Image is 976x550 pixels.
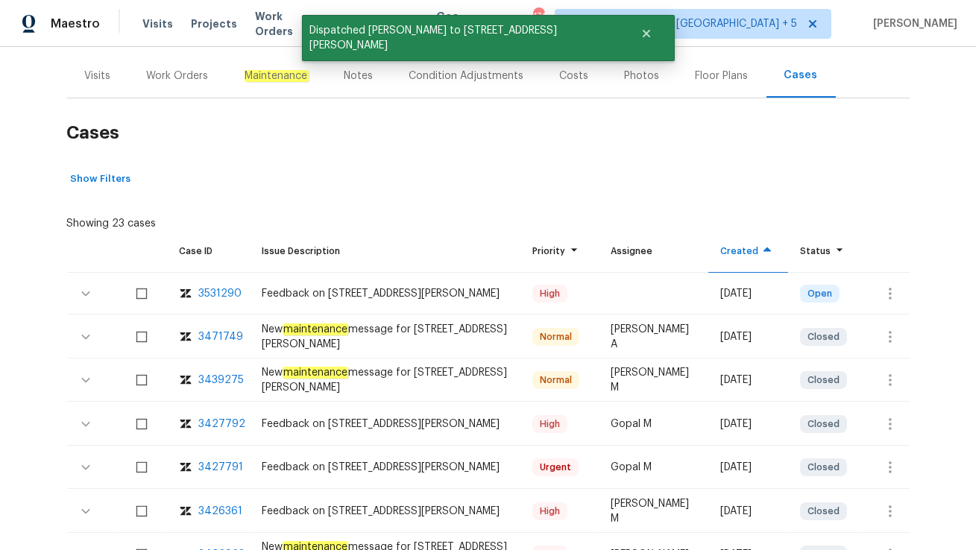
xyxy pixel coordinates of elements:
[67,210,157,231] div: Showing 23 cases
[262,417,509,432] div: Feedback on [STREET_ADDRESS][PERSON_NAME]
[180,329,239,344] a: zendesk-icon3471749
[720,244,776,259] div: Created
[611,460,696,475] div: Gopal M
[199,329,244,344] div: 3471749
[533,9,544,24] div: 174
[534,329,578,344] span: Normal
[255,9,293,39] span: Work Orders
[180,373,239,388] a: zendesk-icon3439275
[802,504,846,519] span: Closed
[142,16,173,31] span: Visits
[180,417,192,432] img: zendesk-icon
[720,286,776,301] div: [DATE]
[611,496,696,526] div: [PERSON_NAME] M
[532,244,587,259] div: Priority
[802,286,838,301] span: Open
[567,16,797,31] span: [GEOGRAPHIC_DATA], [GEOGRAPHIC_DATA] + 5
[262,504,509,519] div: Feedback on [STREET_ADDRESS][PERSON_NAME]
[180,460,192,475] img: zendesk-icon
[622,19,671,48] button: Close
[283,323,348,335] em: maintenance
[534,504,566,519] span: High
[696,69,749,83] div: Floor Plans
[611,365,696,395] div: [PERSON_NAME] M
[262,365,509,395] div: New message for [STREET_ADDRESS][PERSON_NAME]
[199,286,242,301] div: 3531290
[720,329,776,344] div: [DATE]
[802,373,846,388] span: Closed
[560,69,589,83] div: Costs
[71,171,131,188] span: Show Filters
[199,504,243,519] div: 3426361
[180,286,192,301] img: zendesk-icon
[625,69,660,83] div: Photos
[283,367,348,379] em: maintenance
[867,16,957,31] span: [PERSON_NAME]
[51,16,100,31] span: Maestro
[180,373,192,388] img: zendesk-icon
[611,244,696,259] div: Assignee
[67,98,910,168] h2: Cases
[85,69,111,83] div: Visits
[180,417,239,432] a: zendesk-icon3427792
[802,417,846,432] span: Closed
[180,504,192,519] img: zendesk-icon
[180,286,239,301] a: zendesk-icon3531290
[436,9,508,39] span: Geo Assignments
[611,322,696,352] div: [PERSON_NAME] A
[720,504,776,519] div: [DATE]
[720,460,776,475] div: [DATE]
[180,329,192,344] img: zendesk-icon
[534,286,566,301] span: High
[199,417,246,432] div: 3427792
[802,460,846,475] span: Closed
[802,329,846,344] span: Closed
[199,373,245,388] div: 3439275
[262,322,509,352] div: New message for [STREET_ADDRESS][PERSON_NAME]
[800,244,849,259] div: Status
[302,15,622,61] span: Dispatched [PERSON_NAME] to [STREET_ADDRESS][PERSON_NAME]
[180,460,239,475] a: zendesk-icon3427791
[199,460,244,475] div: 3427791
[720,373,776,388] div: [DATE]
[534,373,578,388] span: Normal
[147,69,209,83] div: Work Orders
[534,417,566,432] span: High
[534,460,577,475] span: Urgent
[67,168,135,191] button: Show Filters
[611,417,696,432] div: Gopal M
[245,70,309,82] em: Maintenance
[720,417,776,432] div: [DATE]
[180,244,239,259] div: Case ID
[262,460,509,475] div: Feedback on [STREET_ADDRESS][PERSON_NAME]
[262,286,509,301] div: Feedback on [STREET_ADDRESS][PERSON_NAME]
[344,69,374,83] div: Notes
[262,244,509,259] div: Issue Description
[784,68,818,83] div: Cases
[409,69,524,83] div: Condition Adjustments
[191,16,237,31] span: Projects
[180,504,239,519] a: zendesk-icon3426361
